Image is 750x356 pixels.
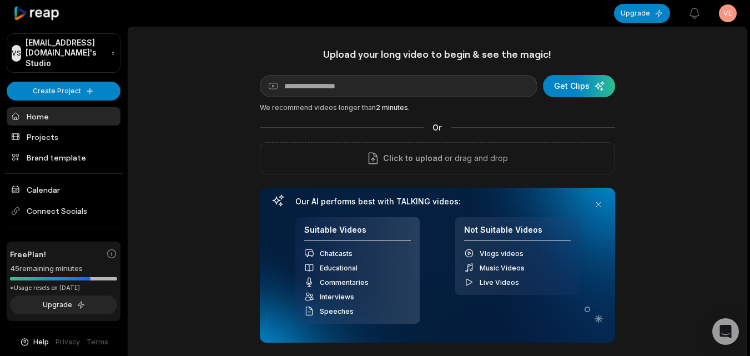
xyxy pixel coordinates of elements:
[10,284,117,292] div: *Usage resets on [DATE]
[543,75,615,97] button: Get Clips
[383,152,442,165] span: Click to upload
[56,337,80,347] a: Privacy
[260,48,615,61] h1: Upload your long video to begin & see the magic!
[295,197,580,207] h3: Our AI performs best with TALKING videos:
[7,82,120,100] button: Create Project
[320,293,354,301] span: Interviews
[320,307,354,315] span: Speeches
[7,148,120,167] a: Brand template
[712,318,739,345] div: Open Intercom Messenger
[10,295,117,314] button: Upgrade
[33,337,49,347] span: Help
[260,103,615,113] div: We recommend videos longer than .
[376,103,408,112] span: 2 minutes
[12,45,21,62] div: VS
[480,278,519,287] span: Live Videos
[424,122,451,133] span: Or
[320,249,353,258] span: Chatcasts
[320,264,358,272] span: Educational
[10,263,117,274] div: 45 remaining minutes
[7,180,120,199] a: Calendar
[480,249,524,258] span: Vlogs videos
[464,225,571,241] h4: Not Suitable Videos
[7,128,120,146] a: Projects
[442,152,508,165] p: or drag and drop
[10,248,46,260] span: Free Plan!
[26,38,107,68] p: [EMAIL_ADDRESS][DOMAIN_NAME]'s Studio
[7,201,120,221] span: Connect Socials
[480,264,525,272] span: Music Videos
[87,337,108,347] a: Terms
[614,4,670,23] button: Upgrade
[304,225,411,241] h4: Suitable Videos
[320,278,369,287] span: Commentaries
[19,337,49,347] button: Help
[7,107,120,126] a: Home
